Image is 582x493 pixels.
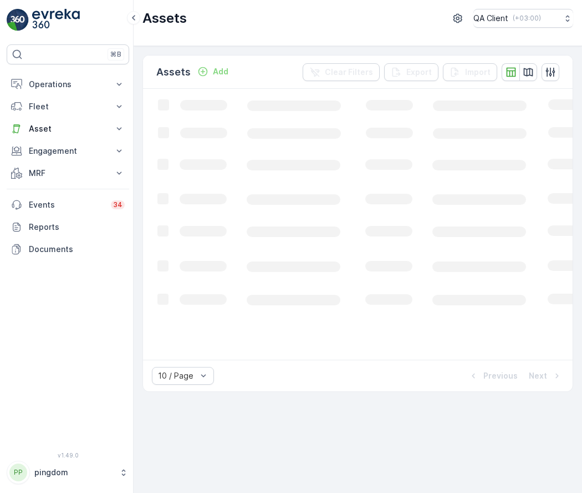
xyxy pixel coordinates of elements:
[465,67,491,78] p: Import
[528,369,564,383] button: Next
[7,73,129,95] button: Operations
[303,63,380,81] button: Clear Filters
[473,9,573,28] button: QA Client(+03:00)
[467,369,519,383] button: Previous
[34,467,114,478] p: pingdom
[29,168,107,179] p: MRF
[7,238,129,260] a: Documents
[29,145,107,157] p: Engagement
[483,370,518,381] p: Previous
[193,65,233,78] button: Add
[29,244,125,255] p: Documents
[7,140,129,162] button: Engagement
[29,79,107,90] p: Operations
[213,66,228,77] p: Add
[325,67,373,78] p: Clear Filters
[7,162,129,184] button: MRF
[113,200,122,209] p: 34
[32,9,80,31] img: logo_light-DOdMpM7g.png
[29,123,107,134] p: Asset
[473,13,508,24] p: QA Client
[7,9,29,31] img: logo
[156,64,191,80] p: Assets
[7,452,129,459] span: v 1.49.0
[7,461,129,484] button: PPpingdom
[29,222,125,233] p: Reports
[513,14,541,23] p: ( +03:00 )
[443,63,497,81] button: Import
[406,67,432,78] p: Export
[29,101,107,112] p: Fleet
[142,9,187,27] p: Assets
[529,370,547,381] p: Next
[384,63,438,81] button: Export
[110,50,121,59] p: ⌘B
[9,464,27,481] div: PP
[7,118,129,140] button: Asset
[7,216,129,238] a: Reports
[7,95,129,118] button: Fleet
[7,194,129,216] a: Events34
[29,199,104,210] p: Events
